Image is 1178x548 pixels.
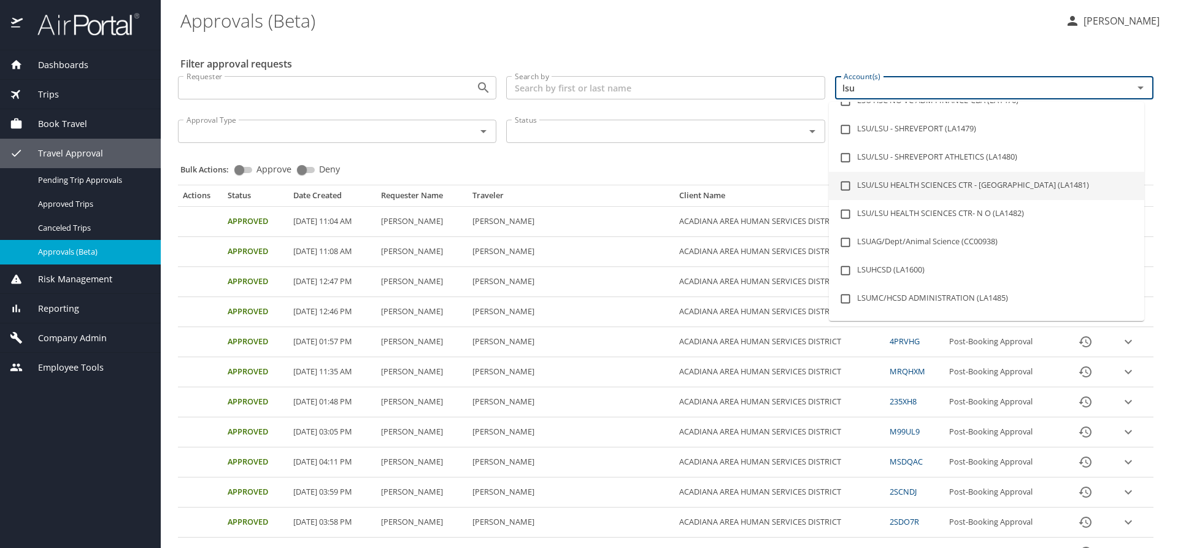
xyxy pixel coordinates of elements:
[223,207,288,237] td: Approved
[475,123,492,140] button: Open
[288,357,376,387] td: [DATE] 11:35 AM
[468,237,674,267] td: [PERSON_NAME]
[674,190,885,206] th: Client Name
[38,174,146,186] span: Pending Trip Approvals
[1071,357,1100,387] button: History
[674,417,885,447] td: ACADIANA AREA HUMAN SERVICES DISTRICT
[288,267,376,297] td: [DATE] 12:47 PM
[944,447,1061,477] td: Post-Booking Approval
[376,190,468,206] th: Requester Name
[674,267,885,297] td: ACADIANA AREA HUMAN SERVICES DISTRICT
[829,200,1144,228] li: LSU/LSU HEALTH SCIENCES CTR- N O (LA1482)
[223,237,288,267] td: Approved
[475,79,492,96] button: Open
[288,190,376,206] th: Date Created
[23,88,59,101] span: Trips
[944,357,1061,387] td: Post-Booking Approval
[180,54,292,74] h2: Filter approval requests
[674,207,885,237] td: ACADIANA AREA HUMAN SERVICES DISTRICT
[674,327,885,357] td: ACADIANA AREA HUMAN SERVICES DISTRICT
[890,396,917,407] a: 235XH8
[890,516,919,527] a: 2SDO7R
[944,507,1061,538] td: Post-Booking Approval
[674,387,885,417] td: ACADIANA AREA HUMAN SERVICES DISTRICT
[829,172,1144,200] li: LSU/LSU HEALTH SCIENCES CTR - [GEOGRAPHIC_DATA] (LA1481)
[288,327,376,357] td: [DATE] 01:57 PM
[288,477,376,507] td: [DATE] 03:59 PM
[1119,393,1138,411] button: expand row
[468,327,674,357] td: [PERSON_NAME]
[674,447,885,477] td: ACADIANA AREA HUMAN SERVICES DISTRICT
[288,447,376,477] td: [DATE] 04:11 PM
[1132,79,1149,96] button: Close
[674,357,885,387] td: ACADIANA AREA HUMAN SERVICES DISTRICT
[288,387,376,417] td: [DATE] 01:48 PM
[674,237,885,267] td: ACADIANA AREA HUMAN SERVICES DISTRICT
[1071,327,1100,357] button: History
[23,58,88,72] span: Dashboards
[468,297,674,327] td: [PERSON_NAME]
[376,357,468,387] td: [PERSON_NAME]
[944,387,1061,417] td: Post-Booking Approval
[468,387,674,417] td: [PERSON_NAME]
[223,387,288,417] td: Approved
[288,507,376,538] td: [DATE] 03:58 PM
[23,117,87,131] span: Book Travel
[468,267,674,297] td: [PERSON_NAME]
[890,336,920,347] a: 4PRVHG
[1071,447,1100,477] button: History
[23,331,107,345] span: Company Admin
[890,366,925,377] a: MRQHXM
[944,417,1061,447] td: Post-Booking Approval
[1119,363,1138,381] button: expand row
[468,507,674,538] td: [PERSON_NAME]
[223,297,288,327] td: Approved
[829,257,1144,285] li: LSUHCSD (LA1600)
[376,297,468,327] td: [PERSON_NAME]
[376,327,468,357] td: [PERSON_NAME]
[1080,14,1160,28] p: [PERSON_NAME]
[223,327,288,357] td: Approved
[23,302,79,315] span: Reporting
[1071,387,1100,417] button: History
[223,267,288,297] td: Approved
[468,190,674,206] th: Traveler
[890,426,920,437] a: M99UL9
[1119,483,1138,501] button: expand row
[674,477,885,507] td: ACADIANA AREA HUMAN SERVICES DISTRICT
[223,357,288,387] td: Approved
[376,507,468,538] td: [PERSON_NAME]
[468,207,674,237] td: [PERSON_NAME]
[256,165,291,174] span: Approve
[376,267,468,297] td: [PERSON_NAME]
[1119,333,1138,351] button: expand row
[944,477,1061,507] td: Post-Booking Approval
[829,115,1144,144] li: LSU/LSU - SHREVEPORT (LA1479)
[829,228,1144,257] li: LSUAG/Dept/Animal Science (CC00938)
[944,327,1061,357] td: Post-Booking Approval
[468,357,674,387] td: [PERSON_NAME]
[468,477,674,507] td: [PERSON_NAME]
[23,272,112,286] span: Risk Management
[178,190,223,206] th: Actions
[180,1,1055,39] h1: Approvals (Beta)
[829,285,1144,313] li: LSUMC/HCSD ADMINISTRATION (LA1485)
[376,237,468,267] td: [PERSON_NAME]
[223,477,288,507] td: Approved
[23,147,103,160] span: Travel Approval
[804,123,821,140] button: Open
[376,417,468,447] td: [PERSON_NAME]
[829,144,1144,172] li: LSU/LSU - SHREVEPORT ATHLETICS (LA1480)
[38,222,146,234] span: Canceled Trips
[674,507,885,538] td: ACADIANA AREA HUMAN SERVICES DISTRICT
[468,417,674,447] td: [PERSON_NAME]
[890,456,923,467] a: MSDQAC
[829,313,1144,341] li: LSUMC/[PERSON_NAME] REGIONAL MED CENTR (LA1486)
[24,12,139,36] img: airportal-logo.png
[1071,417,1100,447] button: History
[376,447,468,477] td: [PERSON_NAME]
[1071,507,1100,537] button: History
[288,297,376,327] td: [DATE] 12:46 PM
[223,447,288,477] td: Approved
[288,207,376,237] td: [DATE] 11:04 AM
